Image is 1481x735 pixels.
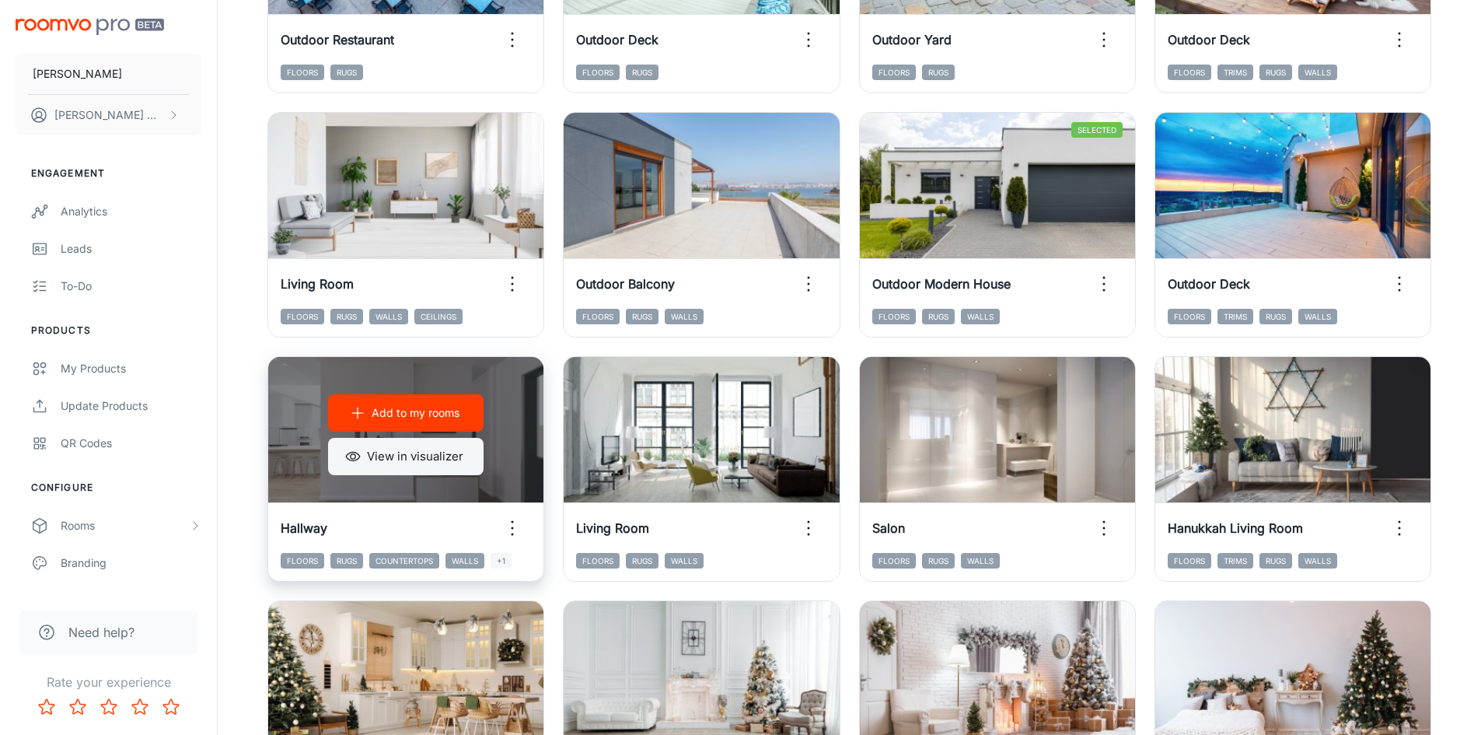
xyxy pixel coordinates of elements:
h6: Living Room [576,519,649,537]
span: Need help? [68,623,134,642]
span: Rugs [330,309,363,324]
span: Floors [576,309,620,324]
span: Floors [576,65,620,80]
div: QR Codes [61,435,201,452]
p: [PERSON_NAME] Naqvi [54,107,164,124]
span: Walls [665,553,704,569]
div: Texts [61,592,201,609]
span: Trims [1217,65,1253,80]
div: Update Products [61,397,201,415]
h6: Salon [872,519,905,537]
span: Countertops [369,553,439,569]
div: My Products [61,360,201,377]
span: Floors [281,65,324,80]
span: Trims [1217,553,1253,569]
span: Rugs [626,65,658,80]
span: Rugs [330,65,363,80]
button: Rate 2 star [62,691,93,723]
span: Walls [369,309,408,324]
h6: Outdoor Modern House [872,275,1011,293]
h6: Outdoor Restaurant [281,30,394,49]
div: Leads [61,240,201,257]
h6: Outdoor Deck [576,30,658,49]
h6: Outdoor Balcony [576,275,675,293]
button: Rate 4 star [124,691,155,723]
span: Floors [1168,309,1211,324]
span: Floors [576,553,620,569]
span: Trims [1217,309,1253,324]
span: Walls [665,309,704,324]
span: Floors [281,553,324,569]
button: Rate 5 star [155,691,187,723]
span: Rugs [1259,553,1292,569]
button: Add to my rooms [328,394,484,432]
span: Rugs [1259,65,1292,80]
span: Walls [1298,309,1337,324]
span: Floors [1168,553,1211,569]
h6: Outdoor Deck [1168,30,1250,49]
span: Rugs [922,65,955,80]
div: Analytics [61,203,201,220]
span: Rugs [1259,309,1292,324]
span: Walls [1298,65,1337,80]
div: Rooms [61,517,189,534]
span: +1 [491,553,512,569]
span: Walls [961,553,1000,569]
span: Rugs [922,309,955,324]
span: Walls [961,309,1000,324]
span: Rugs [626,309,658,324]
button: [PERSON_NAME] [16,54,201,94]
div: To-do [61,278,201,295]
p: Rate your experience [12,673,204,691]
span: Floors [872,65,916,80]
span: Floors [872,553,916,569]
button: View in visualizer [328,438,484,475]
span: Walls [445,553,484,569]
h6: Hallway [281,519,327,537]
span: Floors [1168,65,1211,80]
button: Rate 3 star [93,691,124,723]
h6: Hanukkah Living Room [1168,519,1303,537]
div: Branding [61,555,201,572]
h6: Outdoor Deck [1168,275,1250,293]
img: Roomvo PRO Beta [16,19,164,35]
span: Ceilings [414,309,463,324]
span: Rugs [330,553,363,569]
span: Selected [1071,122,1123,138]
p: Add to my rooms [372,404,459,422]
button: Rate 1 star [31,691,62,723]
h6: Living Room [281,275,354,293]
span: Rugs [626,553,658,569]
span: Rugs [922,553,955,569]
button: [PERSON_NAME] Naqvi [16,95,201,135]
h6: Outdoor Yard [872,30,952,49]
span: Floors [281,309,324,324]
span: Walls [1298,553,1337,569]
p: [PERSON_NAME] [33,65,122,82]
span: Floors [872,309,916,324]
